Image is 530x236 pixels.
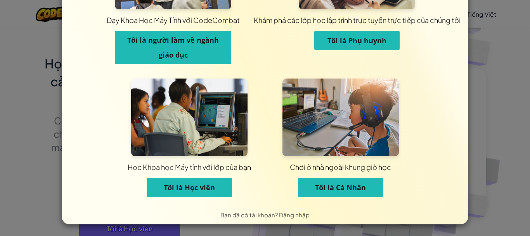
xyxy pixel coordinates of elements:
[315,183,366,192] span: Tôi là Cá Nhân
[164,183,215,192] span: Tôi là Học viên
[298,178,383,197] button: Tôi là Cá Nhân
[279,211,310,219] a: Đăng nhập
[220,211,279,219] span: Bạn đã có tài khoản?
[327,36,386,45] span: Tôi là Phụ huynh
[314,31,400,50] button: Tôi là Phụ huynh
[282,79,399,156] img: Dành cho cá nhân
[147,178,232,197] button: Tôi là Học viên
[115,31,231,64] button: Tôi là người làm về ngành giáo dục
[127,35,219,59] span: Tôi là người làm về ngành giáo dục
[131,79,248,156] img: Dành cho Học sinh
[172,162,509,172] div: Chơi ở nhà ngoài khung giờ học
